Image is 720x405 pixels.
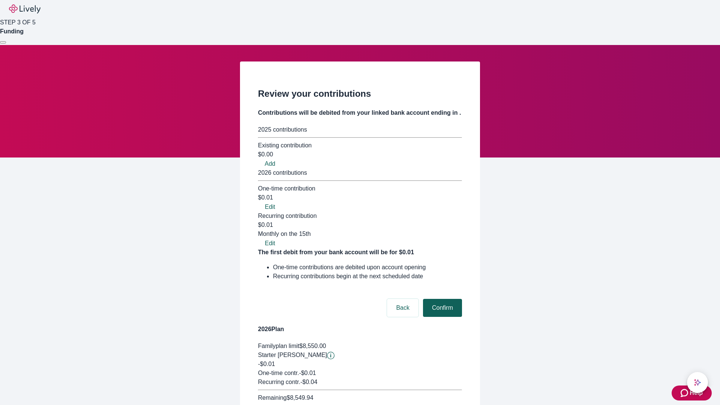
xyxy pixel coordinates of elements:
button: chat [687,372,708,393]
button: Add [258,159,282,168]
button: Confirm [423,299,462,317]
h2: Review your contributions [258,87,462,100]
span: Remaining [258,394,286,401]
span: - $0.01 [299,370,316,376]
span: -$0.01 [258,361,275,367]
h4: Contributions will be debited from your linked bank account ending in . [258,108,462,117]
div: One-time contribution [258,184,462,193]
div: $0.01 [258,193,462,202]
span: - $0.04 [300,379,317,385]
span: Family plan limit [258,343,299,349]
span: $8,550.00 [299,343,326,349]
strong: The first debit from your bank account will be for $0.01 [258,249,414,255]
span: Starter [PERSON_NAME] [258,352,327,358]
img: Lively [9,4,40,13]
svg: Starter penny details [327,352,334,359]
div: 2026 contributions [258,168,462,177]
div: $0.01 [258,220,462,238]
li: One-time contributions are debited upon account opening [273,263,462,272]
button: Zendesk support iconHelp [672,385,712,400]
button: Edit [258,239,282,248]
div: Monthly on the 15th [258,229,462,238]
button: Edit [258,202,282,211]
button: Lively will contribute $0.01 to establish your account [327,352,334,359]
div: Existing contribution [258,141,462,150]
div: Recurring contribution [258,211,462,220]
span: Recurring contr. [258,379,300,385]
svg: Lively AI Assistant [694,379,701,386]
li: Recurring contributions begin at the next scheduled date [273,272,462,281]
div: 2025 contributions [258,125,462,134]
span: $8,549.94 [286,394,313,401]
span: Help [690,388,703,397]
div: $0.00 [258,150,462,159]
h4: 2026 Plan [258,325,462,334]
span: One-time contr. [258,370,299,376]
button: Back [387,299,418,317]
svg: Zendesk support icon [681,388,690,397]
